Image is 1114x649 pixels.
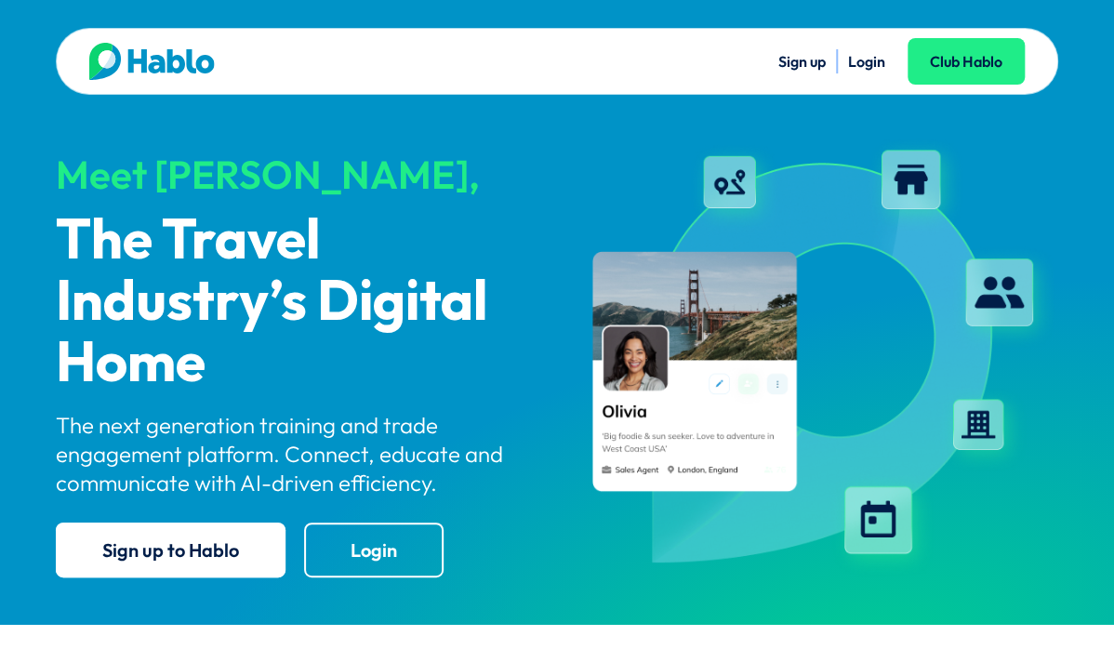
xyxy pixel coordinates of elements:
a: Sign up to Hablo [56,523,285,577]
a: Login [848,52,885,71]
a: Login [304,523,444,577]
a: Club Hablo [908,38,1025,85]
div: Meet [PERSON_NAME], [56,153,542,196]
p: The next generation training and trade engagement platform. Connect, educate and communicate with... [56,411,542,498]
img: Hablo logo main 2 [89,43,215,80]
img: hablo-profile-image [572,136,1058,581]
p: The Travel Industry’s Digital Home [56,211,542,395]
a: Sign up [778,52,826,71]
